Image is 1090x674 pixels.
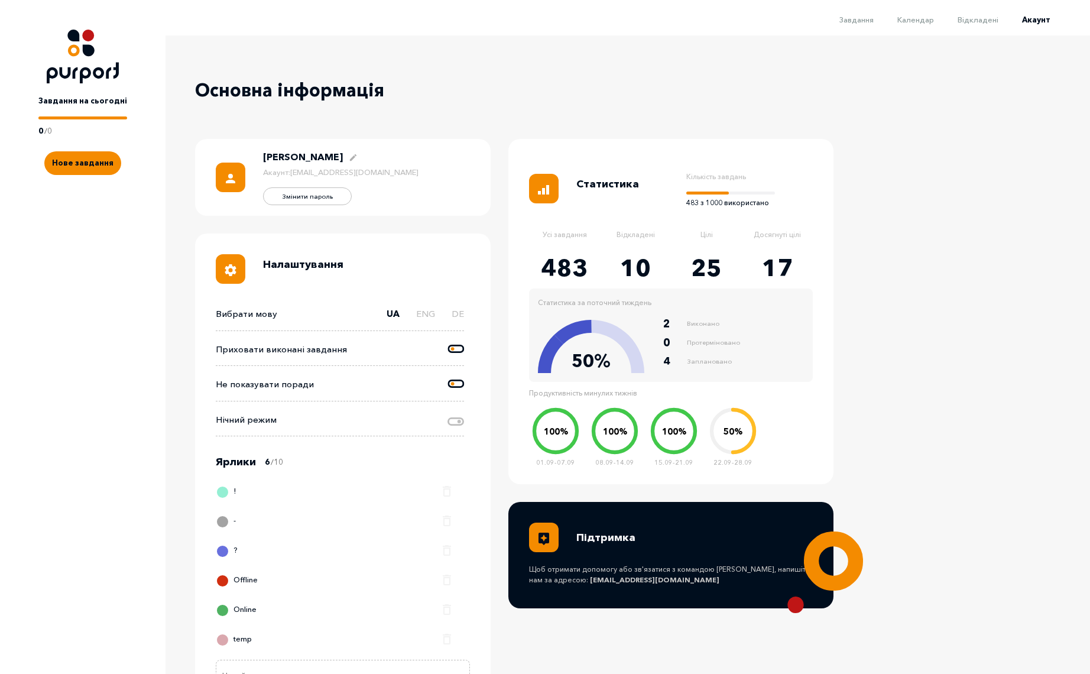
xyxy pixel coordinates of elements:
div: Online [219,601,257,624]
p: Ярлики [216,454,256,470]
p: 25 [671,250,742,286]
text: 50 % [724,426,742,437]
p: Усі завдання [529,229,600,253]
b: Щоб отримати допомогу або зв'язатися з командою [PERSON_NAME], напишіть нам за адресою : [529,564,813,585]
p: 01.09-07.09 [529,458,582,468]
p: 483 з 1000 використано [686,197,775,208]
img: Logo icon [47,30,119,83]
text: 100 % [603,426,627,437]
p: Досягнуті цілі [742,229,813,253]
div: 2 [663,316,684,332]
p: Нічний режим [216,413,277,427]
p: 0 [38,125,43,137]
span: Календар [897,15,934,24]
div: 0 [663,335,684,351]
button: Delete label [436,571,449,584]
span: Відкладені [958,15,998,24]
p: 10 [600,250,671,286]
a: Відкладені [934,15,998,24]
span: Акаунт [1022,15,1050,24]
p: 6 [265,456,270,478]
p: 08.09-14.09 [588,458,641,468]
p: 15.09-21.09 [647,458,700,468]
p: Статистика за поточний тиждень [538,297,651,308]
p: 483 [529,250,600,286]
p: / 10 [271,456,283,468]
a: Акаунт [998,15,1050,24]
p: Вибрати мову [216,307,277,321]
div: Offline [219,571,258,595]
a: Календар [874,15,934,24]
p: Основна інформація [195,77,432,103]
label: UA [387,307,400,330]
a: Create new task [44,137,121,175]
label: DE [452,307,464,330]
p: 22.09-28.09 [706,458,760,468]
text: 100 % [662,426,686,437]
button: Delete label [436,512,449,525]
p: Цілі [671,229,742,253]
p: Відкладені [600,229,671,253]
span: Заплановано [687,357,732,367]
p: Підтримка [576,530,635,546]
span: Протерміновано [687,338,740,348]
span: Нове завдання [52,158,113,167]
div: ! [219,482,236,506]
p: Кількість завдань [686,171,775,182]
p: Акаунт : [EMAIL_ADDRESS][DOMAIN_NAME] [263,167,419,179]
a: Завдання на сьогодні0/0 [38,83,127,137]
p: Продуктивність минулих тижнів [529,388,765,398]
p: Налаштування [263,257,343,273]
p: Статистика [576,176,639,192]
button: Delete label [436,601,449,614]
label: ENG [416,307,435,330]
div: 4 [663,354,684,370]
p: Завдання на сьогодні [38,95,127,107]
p: 17 [742,250,813,286]
button: Delete label [436,542,449,555]
p: [PERSON_NAME] [263,150,343,164]
span: Виконано [687,319,719,329]
div: temp [219,630,252,654]
div: - [219,512,236,536]
p: / [44,125,47,137]
span: Завдання [839,15,874,24]
p: 50 % [562,348,621,374]
div: ? [219,542,238,565]
button: Delete label [436,482,449,495]
p: 0 [47,125,52,137]
p: Не показувати поради [216,378,314,391]
p: Приховати виконані завдання [216,343,347,357]
button: Create new task [44,151,121,175]
a: Завдання [816,15,874,24]
button: Delete label [436,630,449,643]
button: Edit password [263,187,352,205]
a: [EMAIL_ADDRESS][DOMAIN_NAME] [590,575,719,584]
text: 100 % [544,426,568,437]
